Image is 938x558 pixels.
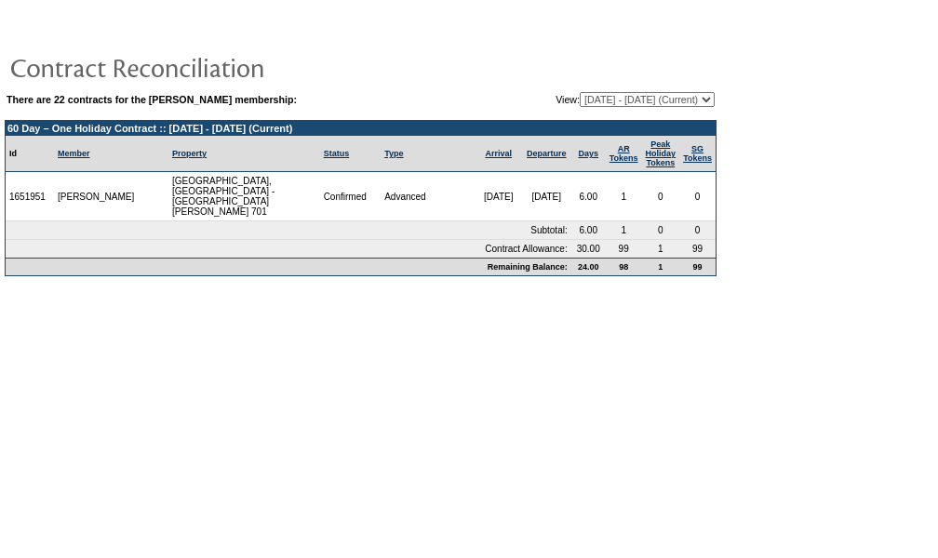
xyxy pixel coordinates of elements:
b: There are 22 contracts for the [PERSON_NAME] membership: [7,94,297,105]
td: [DATE] [475,172,521,221]
td: 99 [606,240,642,258]
a: Status [324,149,350,158]
td: Confirmed [320,172,382,221]
td: 6.00 [571,221,606,240]
a: Type [384,149,403,158]
td: 6.00 [571,172,606,221]
td: 1 [606,221,642,240]
td: 60 Day – One Holiday Contract :: [DATE] - [DATE] (Current) [6,121,716,136]
td: 1 [642,240,680,258]
td: [GEOGRAPHIC_DATA], [GEOGRAPHIC_DATA] - [GEOGRAPHIC_DATA] [PERSON_NAME] 701 [168,172,320,221]
td: 99 [679,240,716,258]
td: 98 [606,258,642,275]
td: 24.00 [571,258,606,275]
a: Property [172,149,207,158]
td: [DATE] [522,172,571,221]
a: Peak HolidayTokens [646,139,677,167]
a: Departure [527,149,567,158]
td: 0 [642,221,680,240]
td: Contract Allowance: [6,240,571,258]
td: 30.00 [571,240,606,258]
td: Remaining Balance: [6,258,571,275]
td: 1 [606,172,642,221]
td: 0 [679,172,716,221]
td: View: [464,92,715,107]
td: 0 [642,172,680,221]
td: 0 [679,221,716,240]
a: Arrival [485,149,512,158]
td: 1 [642,258,680,275]
td: [PERSON_NAME] [54,172,139,221]
img: pgTtlContractReconciliation.gif [9,48,382,86]
td: Advanced [381,172,475,221]
td: 1651951 [6,172,54,221]
a: ARTokens [610,144,638,163]
a: Member [58,149,90,158]
a: SGTokens [683,144,712,163]
td: 99 [679,258,716,275]
td: Subtotal: [6,221,571,240]
a: Days [578,149,598,158]
td: Id [6,136,54,172]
